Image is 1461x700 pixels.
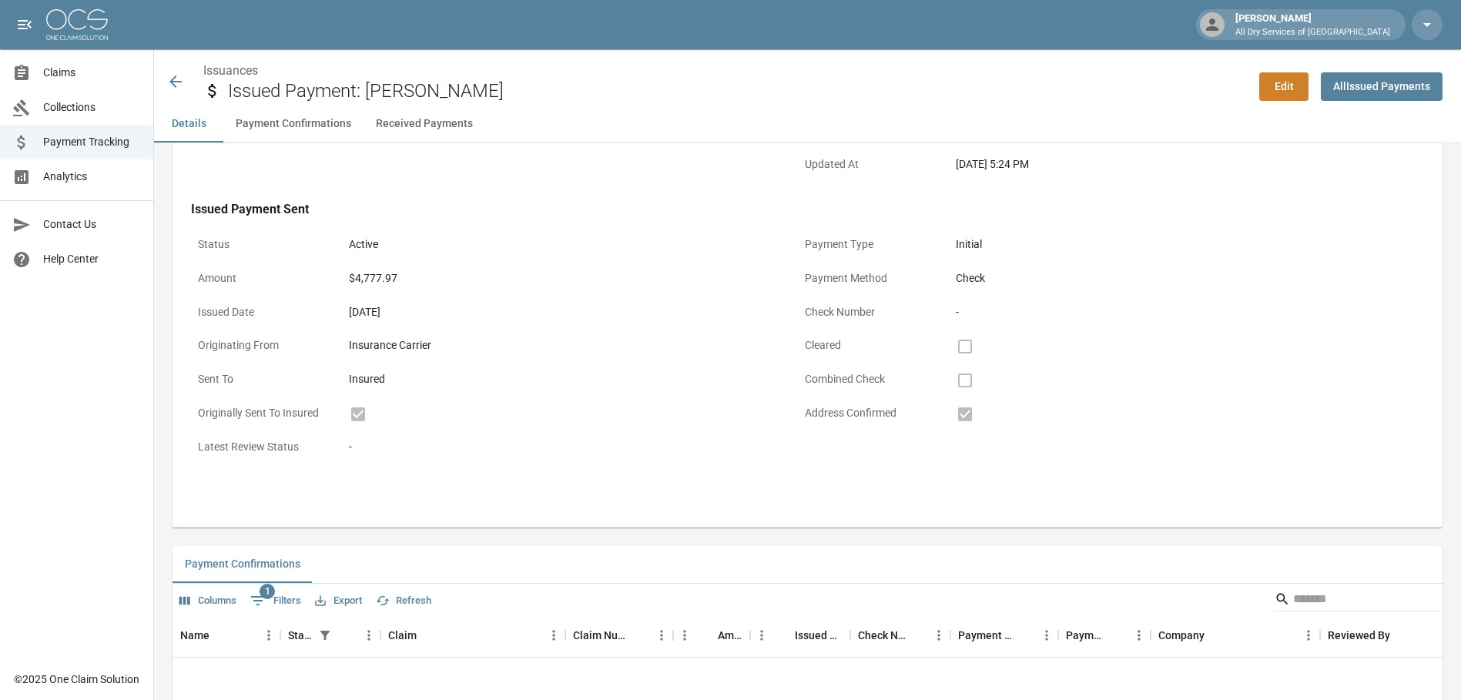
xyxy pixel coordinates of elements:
span: Collections [43,99,141,116]
div: $4,777.97 [349,270,772,286]
div: Claim Number [565,614,673,657]
span: Payment Tracking [43,134,141,150]
button: Sort [336,625,357,646]
button: Sort [1205,625,1226,646]
div: © 2025 One Claim Solution [14,672,139,687]
img: ocs-logo-white-transparent.png [46,9,108,40]
div: Insured [349,371,772,387]
div: Amount [718,614,742,657]
span: Contact Us [43,216,141,233]
p: Check Number [798,297,937,327]
button: Payment Confirmations [173,546,313,583]
div: Search [1275,587,1439,615]
button: Details [154,106,223,142]
div: Insurance Carrier [349,337,772,353]
button: Select columns [176,589,240,613]
span: 1 [260,584,275,599]
button: Sort [417,625,438,646]
p: Payment Type [798,229,937,260]
div: Active [349,236,772,253]
div: Amount [673,614,750,657]
div: 1 active filter [314,625,336,646]
span: Claims [43,65,141,81]
div: Claim Number [573,614,628,657]
div: Claim [388,614,417,657]
div: Reviewed By [1328,614,1390,657]
div: Payment Type [1058,614,1151,657]
div: Name [180,614,209,657]
button: Show filters [314,625,336,646]
p: Amount [191,263,330,293]
h4: Issued Payment Sent [191,202,1386,217]
p: Issued Date [191,297,330,327]
div: - [349,439,772,455]
p: Updated At [798,149,937,179]
p: Status [191,229,330,260]
nav: breadcrumb [203,62,1247,80]
button: Refresh [372,589,435,613]
button: Export [311,589,366,613]
div: Issued Date [750,614,850,657]
p: Originating From [191,330,330,360]
div: Issued Date [795,614,843,657]
div: Company [1158,614,1205,657]
div: Company [1151,614,1320,657]
p: Address Confirmed [798,398,937,428]
button: Menu [673,624,696,647]
button: Menu [1035,624,1058,647]
span: Analytics [43,169,141,185]
p: Originally Sent To Insured [191,398,330,428]
span: Help Center [43,251,141,267]
button: Menu [542,624,565,647]
p: Payment Method [798,263,937,293]
div: [DATE] [349,304,772,320]
button: Menu [257,624,280,647]
button: Sort [628,625,650,646]
div: [PERSON_NAME] [1229,11,1396,39]
a: Edit [1259,72,1309,101]
p: All Dry Services of [GEOGRAPHIC_DATA] [1235,26,1390,39]
a: AllIssued Payments [1321,72,1443,101]
div: Check Number [850,614,950,657]
button: Sort [1014,625,1035,646]
button: Sort [209,625,231,646]
button: Sort [1390,625,1412,646]
button: Menu [357,624,380,647]
div: Name [173,614,280,657]
button: Received Payments [364,106,485,142]
div: Status [280,614,380,657]
div: Payment Type [1066,614,1106,657]
button: Payment Confirmations [223,106,364,142]
p: Latest Review Status [191,432,330,462]
div: anchor tabs [154,106,1461,142]
div: - [956,304,1379,320]
div: related-list tabs [173,546,1443,583]
button: Menu [927,624,950,647]
p: Cleared [798,330,937,360]
button: open drawer [9,9,40,40]
h2: Issued Payment: [PERSON_NAME] [228,80,1247,102]
p: Sent To [191,364,330,394]
div: Status [288,614,314,657]
p: Combined Check [798,364,937,394]
div: Claim [380,614,565,657]
div: Check Number [858,614,906,657]
a: Issuances [203,63,258,78]
button: Menu [1128,624,1151,647]
div: Check [956,270,1379,286]
div: Payment Method [950,614,1058,657]
button: Menu [1297,624,1320,647]
button: Show filters [246,588,305,613]
button: Sort [773,625,795,646]
button: Menu [650,624,673,647]
button: Sort [696,625,718,646]
div: Payment Method [958,614,1014,657]
button: Menu [750,624,773,647]
div: Initial [956,236,1379,253]
div: [DATE] 5:24 PM [956,156,1379,172]
button: Sort [1106,625,1128,646]
button: Sort [906,625,927,646]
